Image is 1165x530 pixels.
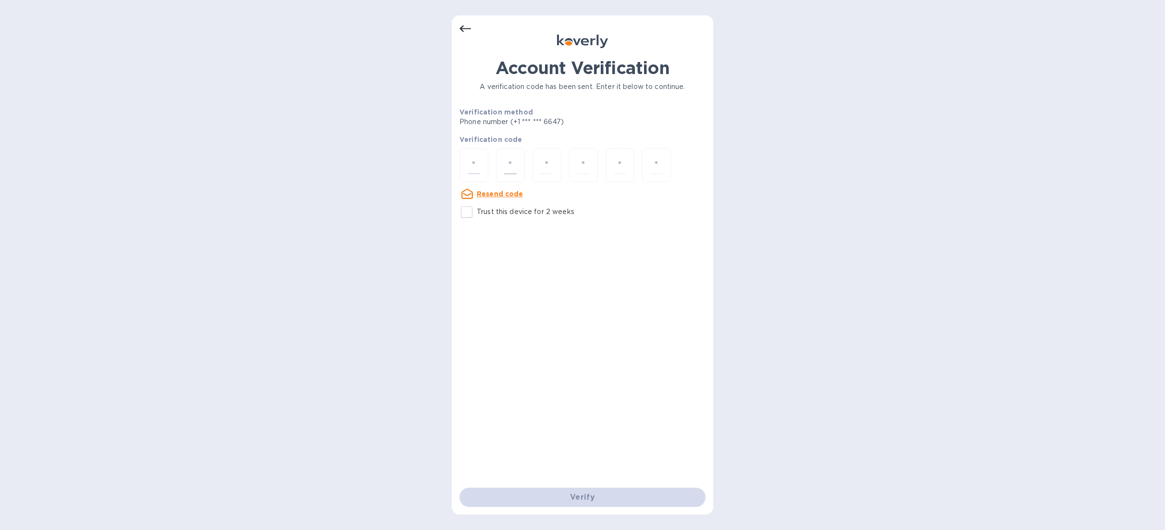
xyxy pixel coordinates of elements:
p: Verification code [459,135,706,144]
p: A verification code has been sent. Enter it below to continue. [459,82,706,92]
p: Phone number (+1 *** *** 6647) [459,117,637,127]
u: Resend code [477,190,523,198]
b: Verification method [459,108,533,116]
p: Trust this device for 2 weeks [477,207,574,217]
h1: Account Verification [459,58,706,78]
